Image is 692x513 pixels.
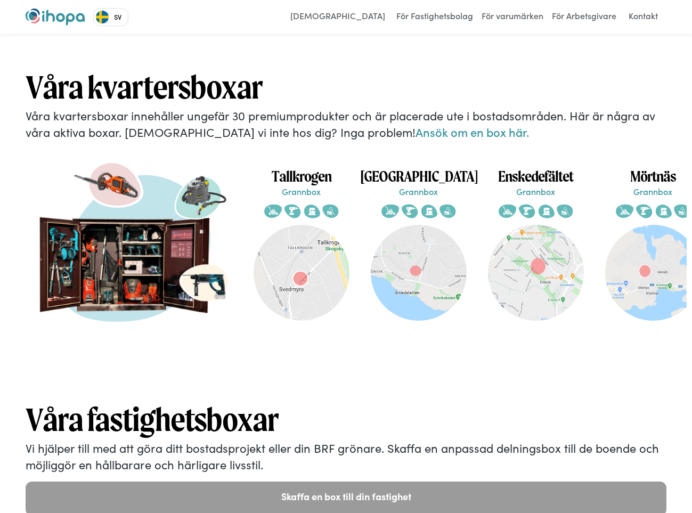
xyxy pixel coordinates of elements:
p: Grannbox [243,185,360,197]
h1: [GEOGRAPHIC_DATA] [360,167,477,185]
a: [DEMOGRAPHIC_DATA] [285,9,390,26]
a: För varumärken [479,9,546,26]
p: Våra kvartersboxar innehåller ungefär 30 premiumprodukter och är placerade ute i bostadsområden. ... [26,108,666,141]
h1: Våra fastighetsboxar [26,399,666,440]
aside: Language selected: Svenska [93,8,128,26]
img: ihopa logo [26,9,85,26]
h1: Tallkrogen [243,167,360,185]
a: EnskedefältetGrannbox [477,149,595,341]
a: TallkrogenGrannbox [243,149,360,341]
a: För Arbetsgivare [549,9,619,26]
a: För Fastighetsbolag [394,9,476,26]
a: Kontakt [622,9,664,26]
p: Grannbox [360,185,477,197]
h1: Våra kvartersboxar [26,67,666,108]
p: Vi hjälper till med att göra ditt bostadsprojekt eller din BRF grönare. Skaffa en anpassad delnin... [26,440,666,473]
a: SV [94,9,128,26]
a: home [26,9,85,26]
div: Language [93,8,128,26]
p: Grannbox [477,185,595,197]
h1: Enskedefältet [477,167,595,185]
a: [GEOGRAPHIC_DATA]Grannbox [360,149,477,341]
a: Ansök om en box här. [416,124,529,140]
